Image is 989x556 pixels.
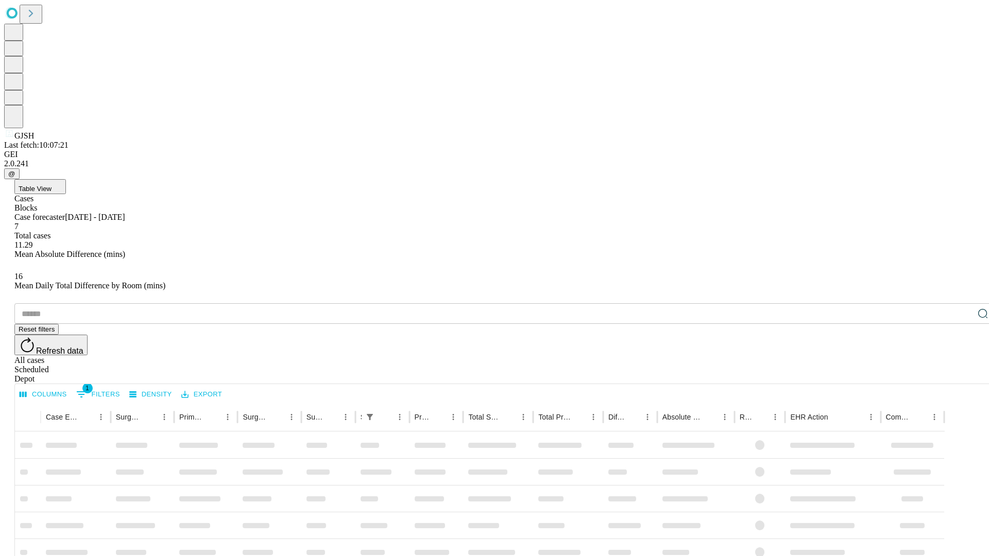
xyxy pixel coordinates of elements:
button: Table View [14,179,66,194]
span: Case forecaster [14,213,65,221]
button: Select columns [17,387,70,403]
span: Reset filters [19,325,55,333]
button: Sort [703,410,718,424]
button: Menu [640,410,655,424]
button: @ [4,168,20,179]
button: Sort [79,410,94,424]
button: Menu [718,410,732,424]
button: Show filters [74,386,123,403]
span: 11.29 [14,240,32,249]
span: Mean Absolute Difference (mins) [14,250,125,258]
button: Sort [502,410,516,424]
button: Menu [94,410,108,424]
div: 1 active filter [363,410,377,424]
div: EHR Action [790,413,828,421]
button: Density [127,387,175,403]
span: Mean Daily Total Difference by Room (mins) [14,281,165,290]
button: Sort [206,410,220,424]
button: Menu [586,410,601,424]
span: Table View [19,185,52,193]
div: Absolute Difference [662,413,702,421]
button: Menu [393,410,407,424]
div: Total Predicted Duration [538,413,571,421]
button: Menu [768,410,782,424]
button: Sort [572,410,586,424]
div: 2.0.241 [4,159,985,168]
div: Surgery Name [243,413,268,421]
div: Surgery Date [306,413,323,421]
button: Menu [338,410,353,424]
span: 16 [14,272,23,281]
span: Total cases [14,231,50,240]
button: Menu [157,410,172,424]
button: Sort [378,410,393,424]
button: Menu [927,410,942,424]
div: Predicted In Room Duration [415,413,431,421]
div: Total Scheduled Duration [468,413,501,421]
button: Menu [284,410,299,424]
button: Sort [626,410,640,424]
button: Sort [829,410,844,424]
span: @ [8,170,15,178]
span: Last fetch: 10:07:21 [4,141,69,149]
div: Case Epic Id [46,413,78,421]
span: 7 [14,222,19,231]
div: Surgeon Name [116,413,142,421]
span: Refresh data [36,346,83,355]
button: Menu [220,410,235,424]
button: Sort [143,410,157,424]
button: Sort [270,410,284,424]
div: Comments [886,413,912,421]
button: Show filters [363,410,377,424]
button: Menu [864,410,878,424]
button: Menu [516,410,531,424]
button: Export [179,387,225,403]
button: Sort [432,410,446,424]
div: Scheduled In Room Duration [361,413,362,421]
div: Difference [608,413,625,421]
button: Sort [324,410,338,424]
div: GEI [4,150,985,159]
div: Primary Service [179,413,205,421]
button: Sort [754,410,768,424]
button: Refresh data [14,335,88,355]
button: Reset filters [14,324,59,335]
div: Resolved in EHR [740,413,753,421]
span: 1 [82,383,93,393]
button: Sort [913,410,927,424]
button: Menu [446,410,461,424]
span: [DATE] - [DATE] [65,213,125,221]
span: GJSH [14,131,34,140]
